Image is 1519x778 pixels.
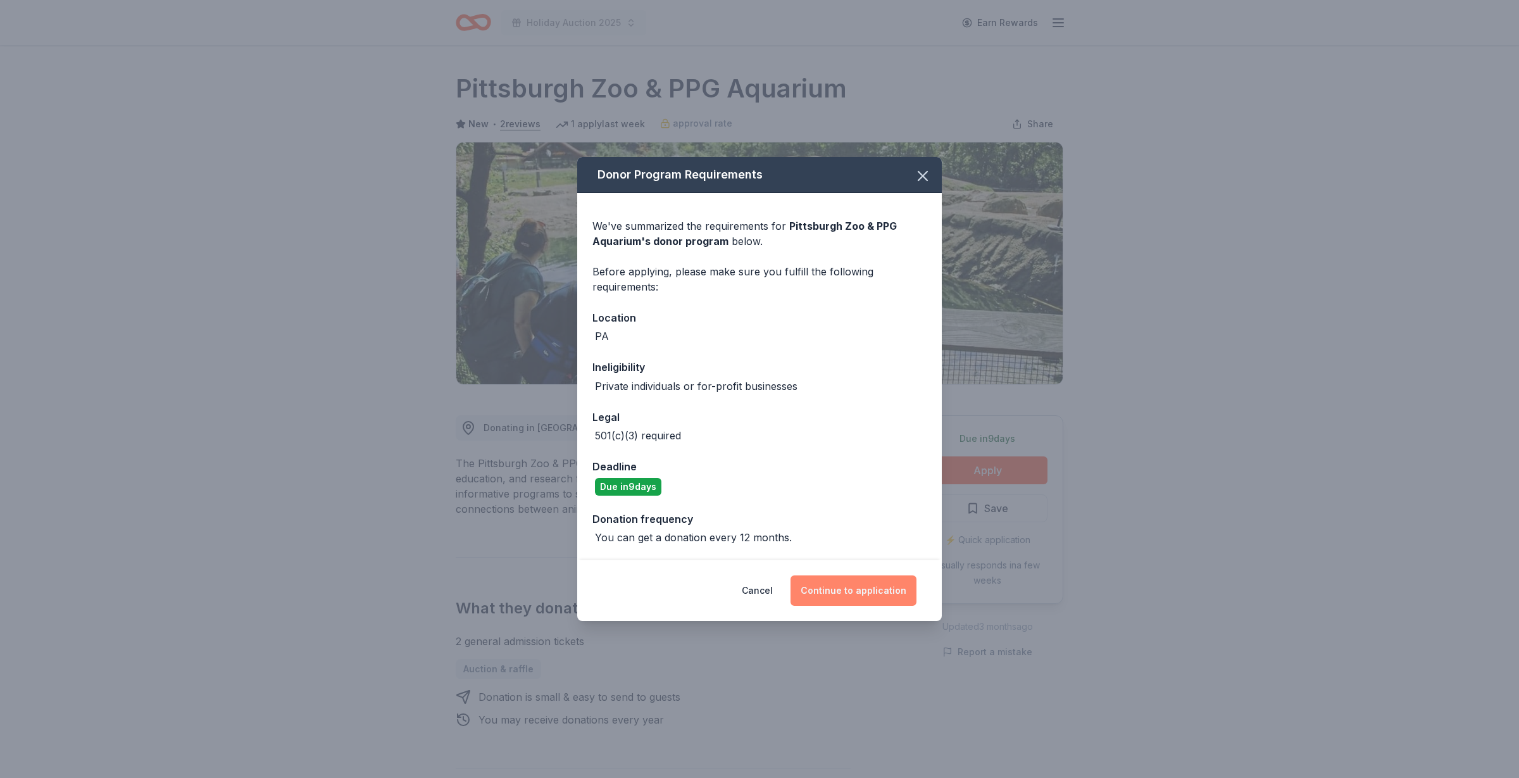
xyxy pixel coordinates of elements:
div: Deadline [592,458,927,475]
div: Location [592,310,927,326]
div: Donation frequency [592,511,927,527]
div: Donor Program Requirements [577,157,942,193]
div: Ineligibility [592,359,927,375]
button: Continue to application [791,575,916,606]
div: Before applying, please make sure you fulfill the following requirements: [592,264,927,294]
div: You can get a donation every 12 months. [595,530,792,545]
div: Due in 9 days [595,478,661,496]
div: Private individuals or for-profit businesses [595,379,797,394]
div: We've summarized the requirements for below. [592,218,927,249]
button: Cancel [742,575,773,606]
div: PA [595,329,609,344]
div: 501(c)(3) required [595,428,681,443]
div: Legal [592,409,927,425]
